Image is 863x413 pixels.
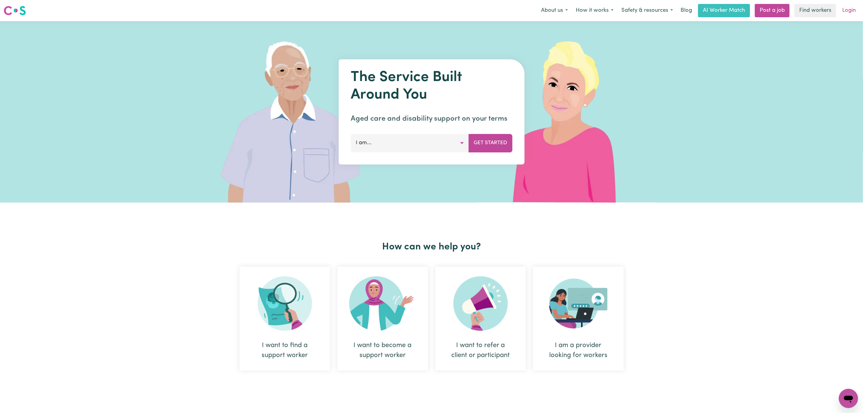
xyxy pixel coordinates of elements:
[4,5,26,16] img: Careseekers logo
[351,69,512,104] h1: The Service Built Around You
[254,340,316,360] div: I want to find a support worker
[240,267,330,371] div: I want to find a support worker
[450,340,511,360] div: I want to refer a client or participant
[236,241,627,253] h2: How can we help you?
[258,276,312,331] img: Search
[537,4,572,17] button: About us
[839,4,859,17] a: Login
[755,4,790,17] a: Post a job
[548,340,609,360] div: I am a provider looking for workers
[469,134,512,152] button: Get Started
[435,267,526,371] div: I want to refer a client or participant
[839,389,858,408] iframe: Button to launch messaging window, conversation in progress
[549,276,608,331] img: Provider
[698,4,750,17] a: AI Worker Match
[572,4,617,17] button: How it works
[349,276,416,331] img: Become Worker
[617,4,677,17] button: Safety & resources
[4,4,26,18] a: Careseekers logo
[533,267,624,371] div: I am a provider looking for workers
[453,276,508,331] img: Refer
[677,4,696,17] a: Blog
[351,113,512,124] p: Aged care and disability support on your terms
[794,4,836,17] a: Find workers
[352,340,414,360] div: I want to become a support worker
[351,134,469,152] button: I am...
[337,267,428,371] div: I want to become a support worker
